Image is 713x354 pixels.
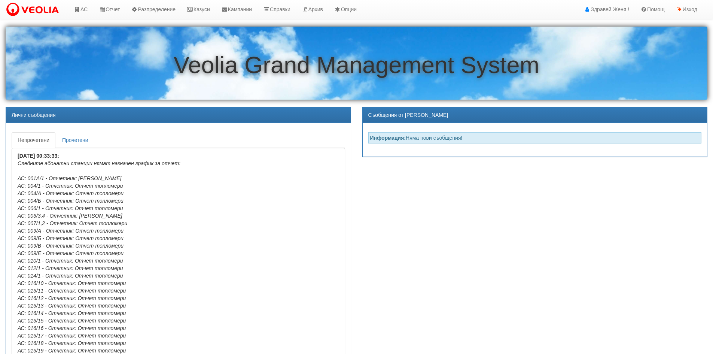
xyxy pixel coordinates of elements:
div: Няма нови съобщения! [368,132,702,143]
a: Непрочетени [12,132,55,148]
div: Лични съобщения [6,108,351,123]
strong: Информация: [370,135,406,141]
div: Съобщения от [PERSON_NAME] [363,108,707,123]
a: Прочетени [56,132,94,148]
h1: Veolia Grand Management System [6,52,707,78]
b: [DATE] 00:33:33: [18,153,59,159]
img: VeoliaLogo.png [6,2,63,18]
